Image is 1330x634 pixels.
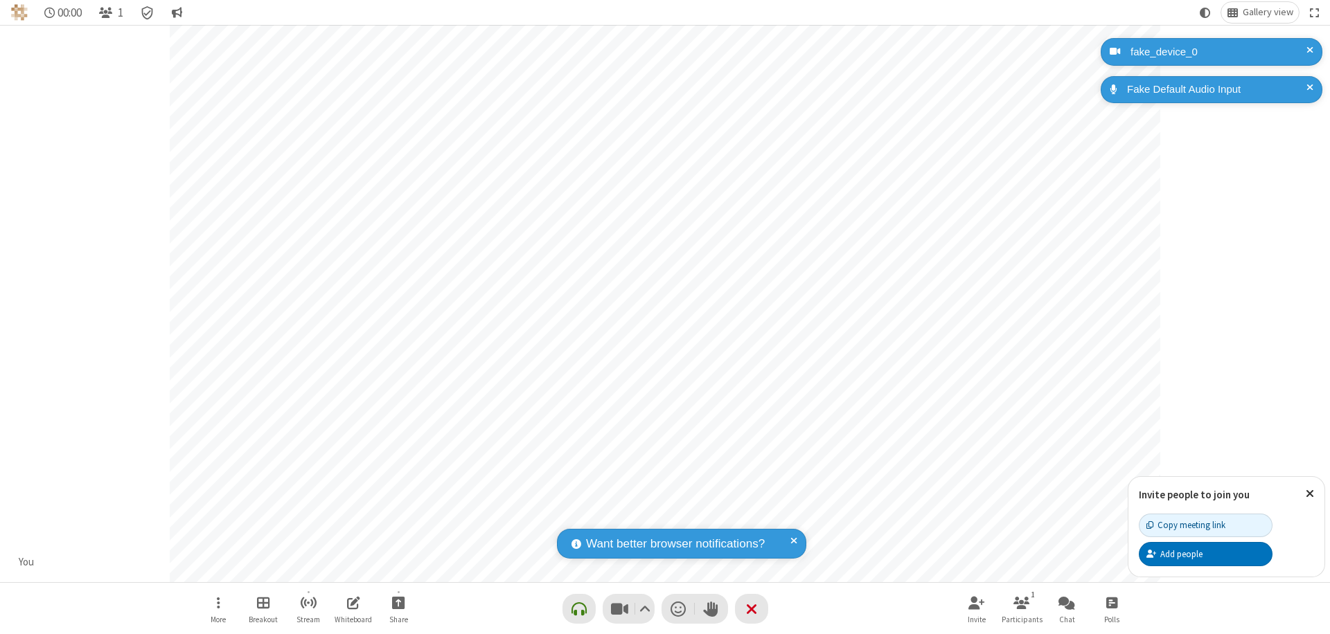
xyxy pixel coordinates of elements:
[1139,542,1273,565] button: Add people
[287,589,329,628] button: Start streaming
[197,589,239,628] button: Open menu
[118,6,123,19] span: 1
[166,2,188,23] button: Conversation
[562,594,596,624] button: Connect your audio
[956,589,997,628] button: Invite participants (⌘+Shift+I)
[134,2,161,23] div: Meeting details Encryption enabled
[335,615,372,624] span: Whiteboard
[332,589,374,628] button: Open shared whiteboard
[1194,2,1216,23] button: Using system theme
[1304,2,1325,23] button: Fullscreen
[735,594,768,624] button: End or leave meeting
[1001,589,1043,628] button: Open participant list
[39,2,88,23] div: Timer
[1002,615,1043,624] span: Participants
[378,589,419,628] button: Start sharing
[211,615,226,624] span: More
[11,4,28,21] img: QA Selenium DO NOT DELETE OR CHANGE
[586,535,765,553] span: Want better browser notifications?
[1091,589,1133,628] button: Open poll
[296,615,320,624] span: Stream
[1139,488,1250,501] label: Invite people to join you
[14,554,39,570] div: You
[603,594,655,624] button: Stop video (⌘+Shift+V)
[1243,7,1293,18] span: Gallery view
[1126,44,1312,60] div: fake_device_0
[1046,589,1088,628] button: Open chat
[695,594,728,624] button: Raise hand
[93,2,129,23] button: Open participant list
[1104,615,1119,624] span: Polls
[635,594,654,624] button: Video setting
[1139,514,1273,537] button: Copy meeting link
[1059,615,1075,624] span: Chat
[57,6,82,19] span: 00:00
[968,615,986,624] span: Invite
[1027,588,1039,601] div: 1
[389,615,408,624] span: Share
[662,594,695,624] button: Send a reaction
[1146,518,1225,532] div: Copy meeting link
[242,589,284,628] button: Manage Breakout Rooms
[1295,477,1324,511] button: Close popover
[1221,2,1299,23] button: Change layout
[1122,82,1312,98] div: Fake Default Audio Input
[249,615,278,624] span: Breakout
